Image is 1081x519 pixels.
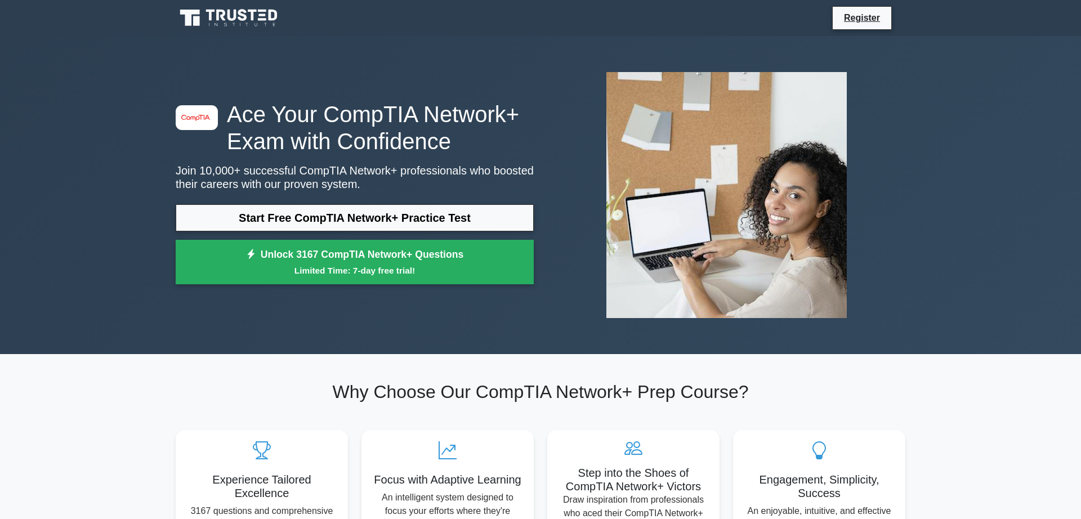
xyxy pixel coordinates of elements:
h5: Step into the Shoes of CompTIA Network+ Victors [556,466,711,493]
h2: Why Choose Our CompTIA Network+ Prep Course? [176,381,905,402]
small: Limited Time: 7-day free trial! [190,264,520,277]
a: Unlock 3167 CompTIA Network+ QuestionsLimited Time: 7-day free trial! [176,240,534,285]
a: Start Free CompTIA Network+ Practice Test [176,204,534,231]
h1: Ace Your CompTIA Network+ Exam with Confidence [176,101,534,155]
p: Join 10,000+ successful CompTIA Network+ professionals who boosted their careers with our proven ... [176,164,534,191]
h5: Focus with Adaptive Learning [370,473,525,486]
h5: Experience Tailored Excellence [185,473,339,500]
h5: Engagement, Simplicity, Success [742,473,896,500]
a: Register [837,11,887,25]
